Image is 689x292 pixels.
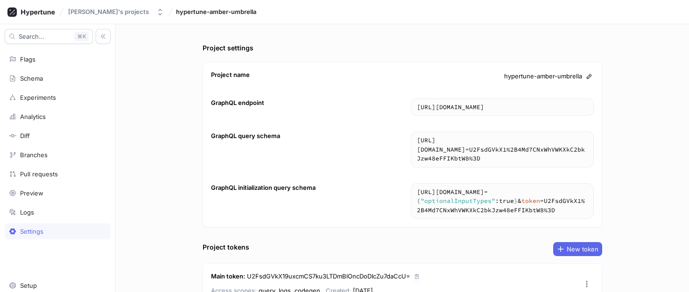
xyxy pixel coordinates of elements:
[74,32,89,41] div: K
[567,246,598,252] span: New token
[411,132,593,167] textarea: [URL][DOMAIN_NAME]
[20,113,46,120] div: Analytics
[20,228,43,235] div: Settings
[20,151,48,159] div: Branches
[64,4,168,20] button: [PERSON_NAME]'s projects
[411,184,593,219] textarea: https://[DOMAIN_NAME]/schema?body={"optionalInputTypes":true}&token=U2FsdGVkX1%2B4Md7CNxWhVWKXkC2...
[553,242,602,256] button: New token
[5,29,93,44] button: Search...K
[20,209,34,216] div: Logs
[20,170,58,178] div: Pull requests
[211,183,316,193] div: GraphQL initialization query schema
[203,242,249,252] div: Project tokens
[20,56,35,63] div: Flags
[20,94,56,101] div: Experiments
[211,70,250,80] div: Project name
[504,72,582,81] span: hypertune-amber-umbrella
[211,132,280,141] div: GraphQL query schema
[247,272,410,280] span: U2FsdGVkX19uxcmCS7ku3LTDmBlOncDoDIcZu7daCcU=
[68,8,149,16] div: [PERSON_NAME]'s projects
[20,189,43,197] div: Preview
[19,34,44,39] span: Search...
[411,99,593,116] textarea: [URL][DOMAIN_NAME]
[20,132,30,139] div: Diff
[211,98,264,108] div: GraphQL endpoint
[20,282,37,289] div: Setup
[20,75,43,82] div: Schema
[211,272,245,280] strong: Main token :
[176,8,256,15] span: hypertune-amber-umbrella
[203,43,253,53] div: Project settings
